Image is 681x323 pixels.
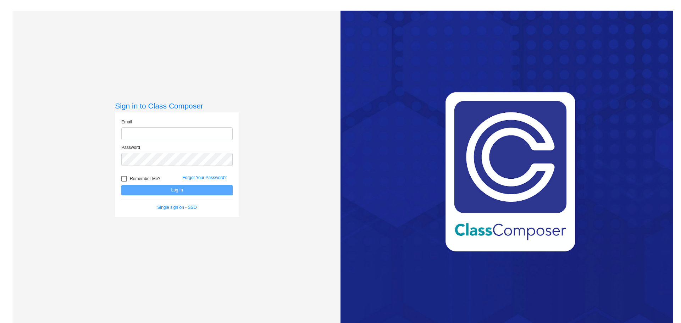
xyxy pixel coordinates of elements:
[157,205,197,210] a: Single sign on - SSO
[182,175,227,180] a: Forgot Your Password?
[115,101,239,110] h3: Sign in to Class Composer
[130,174,160,183] span: Remember Me?
[121,185,233,195] button: Log In
[121,119,132,125] label: Email
[121,144,140,151] label: Password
